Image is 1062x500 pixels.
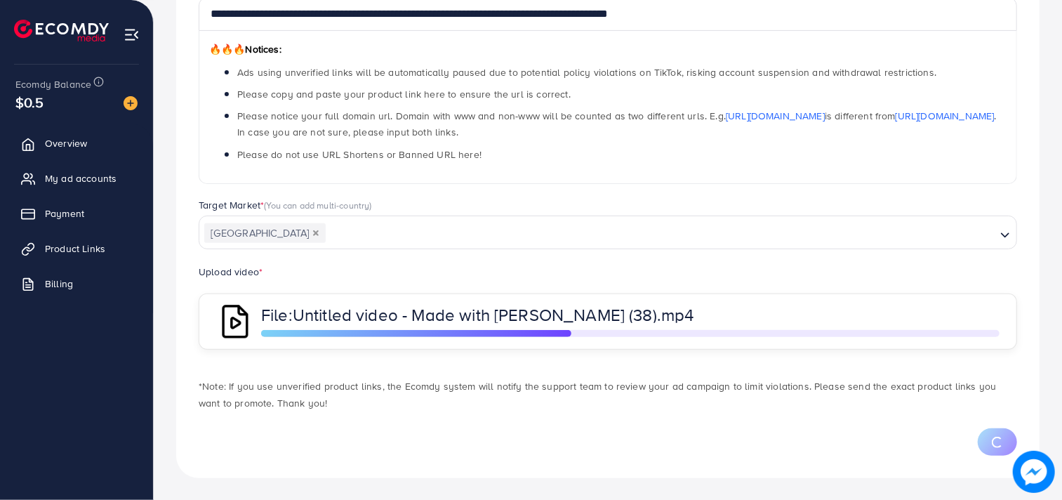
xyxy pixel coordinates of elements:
button: Deselect Pakistan [312,230,319,237]
span: [GEOGRAPHIC_DATA] [204,223,326,243]
img: QAAAABJRU5ErkJggg== [216,303,254,341]
img: image [1013,451,1055,493]
a: [URL][DOMAIN_NAME] [896,109,995,123]
label: Target Market [199,198,372,212]
span: 🔥🔥🔥 [209,42,245,56]
span: Please do not use URL Shortens or Banned URL here! [237,147,482,162]
span: My ad accounts [45,171,117,185]
img: menu [124,27,140,43]
span: Ecomdy Balance [15,77,91,91]
span: $0.5 [15,92,44,112]
span: Product Links [45,242,105,256]
a: Billing [11,270,142,298]
span: Billing [45,277,73,291]
img: logo [14,20,109,41]
span: Please notice your full domain url. Domain with www and non-www will be counted as two different ... [237,109,997,139]
span: (You can add multi-country) [264,199,371,211]
span: Please copy and paste your product link here to ensure the url is correct. [237,87,571,101]
span: Overview [45,136,87,150]
input: Search for option [327,223,995,244]
label: Upload video [199,265,263,279]
a: My ad accounts [11,164,142,192]
span: Payment [45,206,84,221]
span: Notices: [209,42,281,56]
p: *Note: If you use unverified product links, the Ecomdy system will notify the support team to rev... [199,378,1017,412]
a: Payment [11,199,142,228]
span: Ads using unverified links will be automatically paused due to potential policy violations on Tik... [237,65,936,79]
a: [URL][DOMAIN_NAME] [726,109,825,123]
span: Untitled video - Made with [PERSON_NAME] (38).mp4 [293,303,694,327]
a: Overview [11,129,142,157]
div: Search for option [199,216,1017,249]
img: image [124,96,138,110]
a: Product Links [11,235,142,263]
p: File: [261,306,717,323]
